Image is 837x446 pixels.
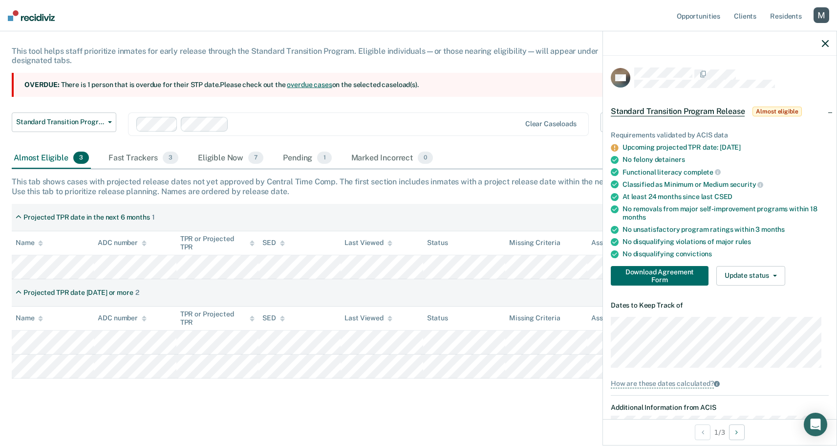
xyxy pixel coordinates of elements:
[180,310,255,327] div: TPR or Projected TPR
[23,213,150,222] div: Projected TPR date in the next 6 months
[281,148,333,169] div: Pending
[591,239,637,247] div: Assigned to
[418,152,433,164] span: 0
[716,266,785,286] button: Update status
[344,314,392,322] div: Last Viewed
[509,314,560,322] div: Missing Criteria
[735,238,751,245] span: rules
[622,225,829,234] div: No unsatisfactory program ratings within 3
[622,168,829,177] div: Functional literacy
[16,118,104,126] span: Standard Transition Program Release
[344,239,392,247] div: Last Viewed
[761,225,785,233] span: months
[427,239,448,247] div: Status
[611,266,712,286] a: Navigate to form link
[196,148,265,169] div: Eligible Now
[12,148,91,169] div: Almost Eligible
[684,168,721,176] span: complete
[676,250,712,258] span: convictions
[622,205,829,222] div: No removals from major self-improvement programs within 18
[23,289,133,297] div: Projected TPR date [DATE] or more
[509,239,560,247] div: Missing Criteria
[248,152,263,164] span: 7
[180,235,255,251] div: TPR or Projected TPR
[729,424,745,440] button: Next Opportunity
[622,238,829,246] div: No disqualifying violations of major
[714,193,732,201] span: CSED
[135,289,139,297] div: 2
[24,81,60,89] strong: Overdue:
[525,120,577,128] div: Clear caseloads
[622,180,829,189] div: Classified as Minimum or Medium
[611,266,708,286] button: Download Agreement Form
[622,250,829,258] div: No disqualifying
[12,177,825,196] div: This tab shows cases with projected release dates not yet approved by Central Time Comp. The firs...
[695,424,710,440] button: Previous Opportunity
[262,314,285,322] div: SED
[622,193,829,201] div: At least 24 months since last
[107,148,180,169] div: Fast Trackers
[611,403,829,412] dt: Additional Information from ACIS
[622,143,829,152] div: Upcoming projected TPR date: [DATE]
[611,131,829,139] div: Requirements validated by ACIS data
[622,213,646,221] span: months
[317,152,331,164] span: 1
[98,239,147,247] div: ADC number
[730,180,764,188] span: security
[16,314,43,322] div: Name
[349,148,435,169] div: Marked Incorrect
[611,379,714,388] div: How are these dates calculated?
[804,413,827,436] div: Open Intercom Messenger
[622,156,829,164] div: No felony
[752,107,801,116] span: Almost eligible
[611,379,829,388] a: How are these dates calculated?
[603,419,837,445] div: 1 / 3
[163,152,178,164] span: 3
[287,81,332,89] a: overdue cases
[12,73,640,97] section: There is 1 person that is overdue for their STP date. Please check out the on the selected caselo...
[655,156,685,163] span: detainers
[98,314,147,322] div: ADC number
[152,213,155,222] div: 1
[603,96,837,127] div: Standard Transition Program ReleaseAlmost eligible
[73,152,89,164] span: 3
[12,46,640,65] div: This tool helps staff prioritize inmates for early release through the Standard Transition Progra...
[16,239,43,247] div: Name
[427,314,448,322] div: Status
[591,314,637,322] div: Assigned to
[611,301,829,310] dt: Dates to Keep Track of
[8,10,55,21] img: Recidiviz
[262,239,285,247] div: SED
[611,107,745,116] span: Standard Transition Program Release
